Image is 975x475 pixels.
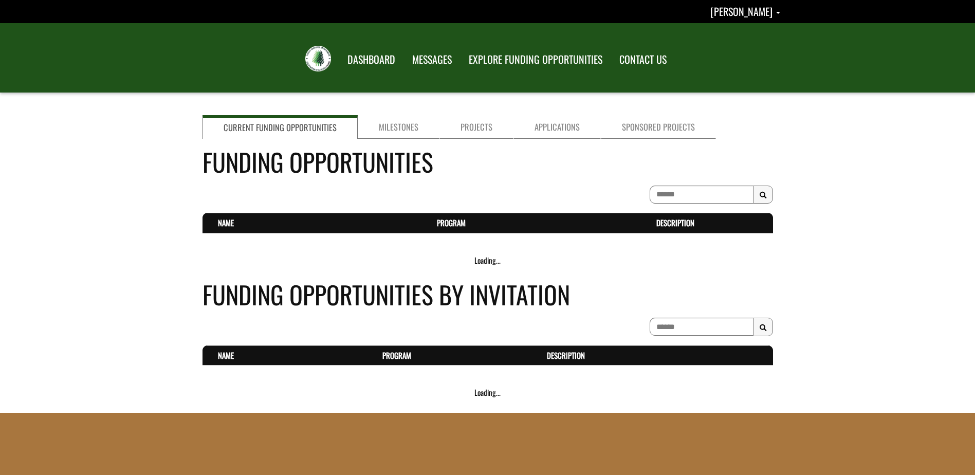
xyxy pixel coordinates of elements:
[305,46,331,71] img: FRIAA Submissions Portal
[612,47,674,72] a: CONTACT US
[218,350,234,361] a: Name
[404,47,459,72] a: MESSAGES
[218,217,234,228] a: Name
[437,217,466,228] a: Program
[547,350,585,361] a: Description
[203,276,773,313] h4: Funding Opportunities By Invitation
[338,44,674,72] nav: Main Navigation
[461,47,610,72] a: EXPLORE FUNDING OPPORTUNITIES
[656,217,694,228] a: Description
[601,115,716,139] a: Sponsored Projects
[650,318,753,336] input: To search on partial text, use the asterisk (*) wildcard character.
[753,318,773,336] button: Search Results
[203,387,773,398] div: Loading...
[340,47,403,72] a: DASHBOARD
[751,345,773,366] th: Actions
[513,115,601,139] a: Applications
[358,115,439,139] a: Milestones
[203,115,358,139] a: Current Funding Opportunities
[753,186,773,204] button: Search Results
[203,255,773,266] div: Loading...
[203,143,773,180] h4: Funding Opportunities
[650,186,753,204] input: To search on partial text, use the asterisk (*) wildcard character.
[710,4,780,19] a: Sharla Gullion
[439,115,513,139] a: Projects
[382,350,411,361] a: Program
[710,4,772,19] span: [PERSON_NAME]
